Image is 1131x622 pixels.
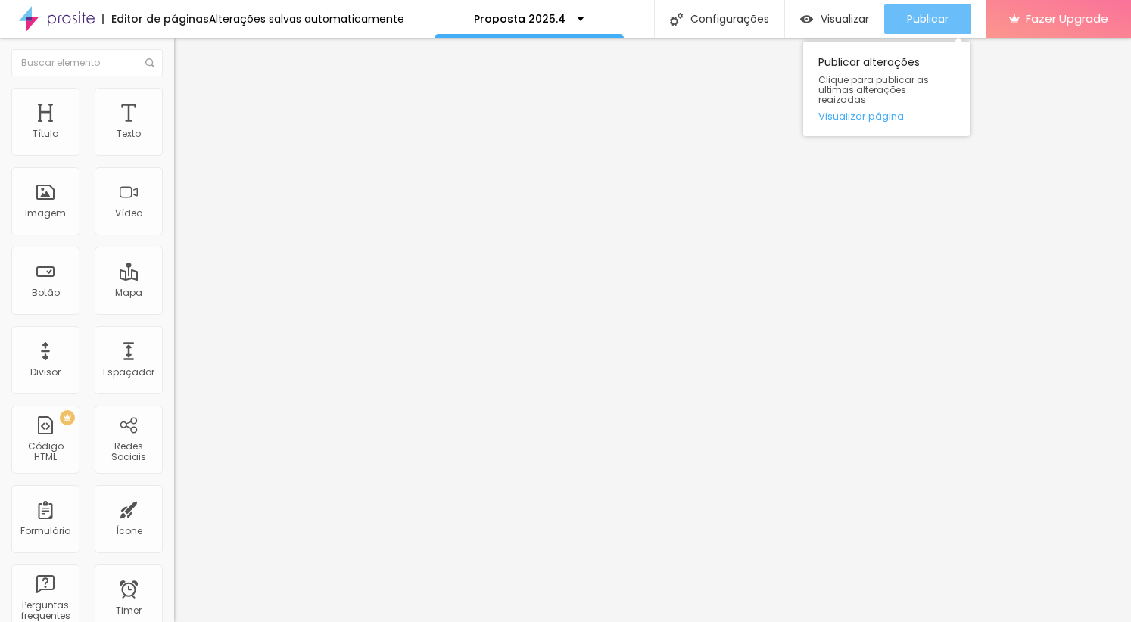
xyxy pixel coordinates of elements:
div: Alterações salvas automaticamente [209,14,404,24]
div: Divisor [30,367,61,378]
iframe: Editor [174,38,1131,622]
div: Botão [32,288,60,298]
div: Espaçador [103,367,154,378]
img: view-1.svg [800,13,813,26]
p: Proposta 2025.4 [474,14,565,24]
div: Perguntas frequentes [15,600,75,622]
div: Timer [116,605,142,616]
input: Buscar elemento [11,49,163,76]
span: Publicar [907,13,949,25]
div: Editor de páginas [102,14,209,24]
span: Visualizar [821,13,869,25]
div: Redes Sociais [98,441,158,463]
a: Visualizar página [818,111,955,121]
div: Texto [117,129,141,139]
img: Icone [670,13,683,26]
div: Mapa [115,288,142,298]
button: Publicar [884,4,971,34]
button: Visualizar [785,4,884,34]
span: Fazer Upgrade [1026,12,1108,25]
div: Código HTML [15,441,75,463]
div: Imagem [25,208,66,219]
img: Icone [145,58,154,67]
div: Publicar alterações [803,42,970,136]
div: Vídeo [115,208,142,219]
div: Título [33,129,58,139]
span: Clique para publicar as ultimas alterações reaizadas [818,75,955,105]
div: Ícone [116,526,142,536]
div: Formulário [20,526,70,536]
